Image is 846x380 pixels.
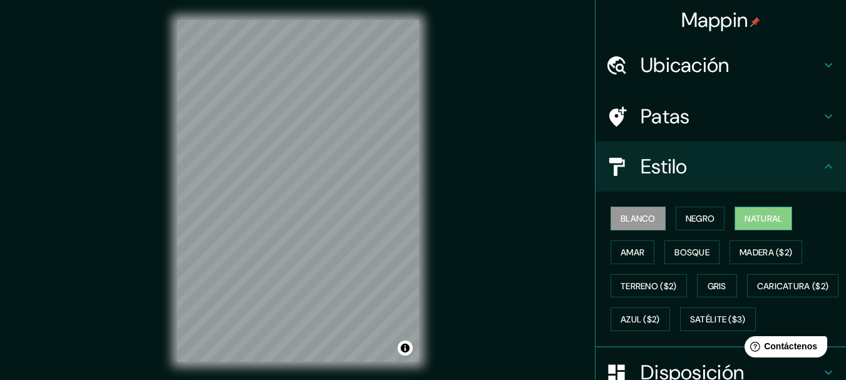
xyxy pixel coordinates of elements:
[745,213,782,224] font: Natural
[697,274,737,298] button: Gris
[596,40,846,90] div: Ubicación
[641,52,730,78] font: Ubicación
[674,247,709,258] font: Bosque
[621,314,660,326] font: Azul ($2)
[621,213,656,224] font: Blanco
[611,307,670,331] button: Azul ($2)
[735,331,832,366] iframe: Lanzador de widgets de ayuda
[621,247,644,258] font: Amar
[730,240,802,264] button: Madera ($2)
[680,307,756,331] button: Satélite ($3)
[681,7,748,33] font: Mappin
[708,280,726,292] font: Gris
[398,341,413,356] button: Activar o desactivar atribución
[757,280,829,292] font: Caricatura ($2)
[641,103,690,130] font: Patas
[735,207,792,230] button: Natural
[177,20,419,362] canvas: Mapa
[596,91,846,141] div: Patas
[664,240,720,264] button: Bosque
[747,274,839,298] button: Caricatura ($2)
[611,207,666,230] button: Blanco
[611,274,687,298] button: Terreno ($2)
[676,207,725,230] button: Negro
[621,280,677,292] font: Terreno ($2)
[596,141,846,192] div: Estilo
[750,17,760,27] img: pin-icon.png
[641,153,688,180] font: Estilo
[686,213,715,224] font: Negro
[690,314,746,326] font: Satélite ($3)
[611,240,654,264] button: Amar
[740,247,792,258] font: Madera ($2)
